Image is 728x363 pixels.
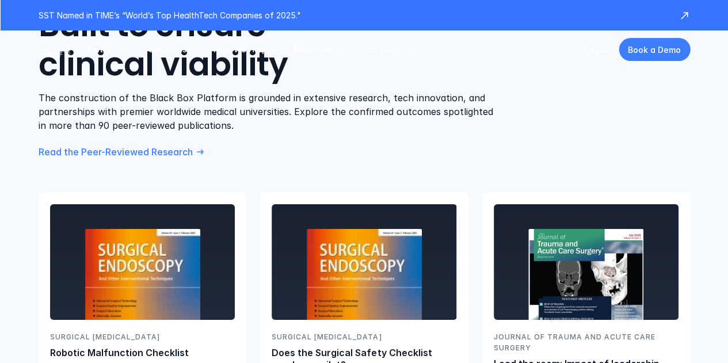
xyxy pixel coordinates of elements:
a: Read the Peer-Reviewed Research [39,146,205,158]
a: Login [585,45,607,55]
p: Journal of Trauma and Acute Care Surgery [493,331,678,353]
p: How We Help [214,44,267,55]
p: Robotic Malfunction Checklist [50,347,235,359]
p: Surgical [MEDICAL_DATA] [50,331,235,342]
p: Resources [294,44,336,55]
p: The construction of the Black Box Platform is grounded in extensive research, tech innovation, an... [39,91,494,132]
p: Read the Peer-Reviewed Research [39,146,193,158]
p: Solutions [148,44,187,55]
p: Platform [87,44,122,55]
p: Book a Demo [628,44,681,56]
p: Surgical [MEDICAL_DATA] [272,331,456,342]
img: SST logo [39,40,73,59]
p: SST Named in TIME’s “World’s Top HealthTech Companies of 2025." [39,9,667,21]
p: Company [363,44,401,55]
h2: Built to ensure clinical viability [39,7,367,84]
a: Book a Demo [619,38,690,61]
a: Platform [87,30,135,68]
